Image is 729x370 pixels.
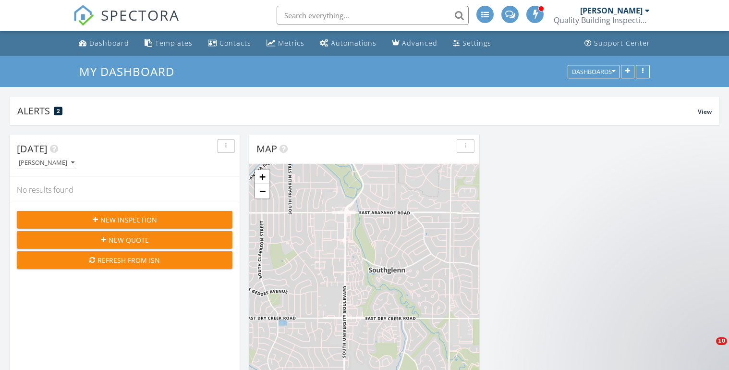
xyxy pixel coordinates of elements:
[17,157,76,170] button: [PERSON_NAME]
[277,6,469,25] input: Search everything...
[89,38,129,48] div: Dashboard
[449,35,495,52] a: Settings
[10,177,240,203] div: No results found
[255,184,269,198] a: Zoom out
[568,65,620,78] button: Dashboards
[594,38,650,48] div: Support Center
[278,38,304,48] div: Metrics
[17,142,48,155] span: [DATE]
[73,13,180,33] a: SPECTORA
[57,108,60,114] span: 2
[388,35,441,52] a: Advanced
[75,35,133,52] a: Dashboard
[17,104,698,117] div: Alerts
[73,5,94,26] img: The Best Home Inspection Software - Spectora
[101,5,180,25] span: SPECTORA
[572,68,615,75] div: Dashboards
[155,38,193,48] div: Templates
[17,251,232,269] button: Refresh from ISN
[24,255,225,265] div: Refresh from ISN
[716,337,727,345] span: 10
[696,337,719,360] iframe: Intercom live chat
[263,35,308,52] a: Metrics
[100,215,157,225] span: New Inspection
[316,35,380,52] a: Automations (Advanced)
[331,38,377,48] div: Automations
[219,38,251,48] div: Contacts
[109,235,149,245] span: New Quote
[402,38,437,48] div: Advanced
[256,142,277,155] span: Map
[698,108,712,116] span: View
[255,170,269,184] a: Zoom in
[580,6,643,15] div: [PERSON_NAME]
[79,63,182,79] a: My Dashboard
[19,160,74,166] div: [PERSON_NAME]
[17,231,232,248] button: New Quote
[581,35,654,52] a: Support Center
[204,35,255,52] a: Contacts
[17,211,232,228] button: New Inspection
[554,15,650,25] div: Quality Building Inspections
[141,35,196,52] a: Templates
[462,38,491,48] div: Settings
